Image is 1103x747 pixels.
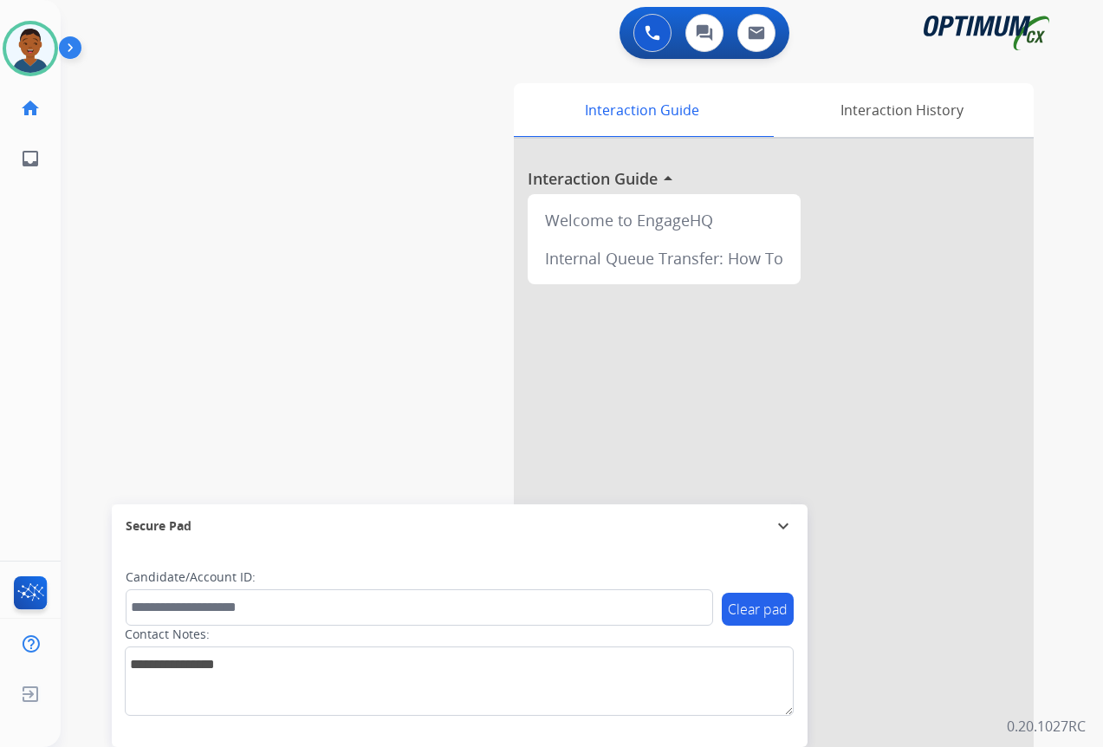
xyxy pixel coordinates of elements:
mat-icon: inbox [20,148,41,169]
div: Interaction Guide [514,83,769,137]
p: 0.20.1027RC [1007,716,1086,737]
label: Contact Notes: [125,626,210,643]
div: Internal Queue Transfer: How To [535,239,794,277]
div: Welcome to EngageHQ [535,201,794,239]
label: Candidate/Account ID: [126,568,256,586]
img: avatar [6,24,55,73]
div: Interaction History [769,83,1034,137]
span: Secure Pad [126,517,191,535]
mat-icon: home [20,98,41,119]
mat-icon: expand_more [773,516,794,536]
button: Clear pad [722,593,794,626]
